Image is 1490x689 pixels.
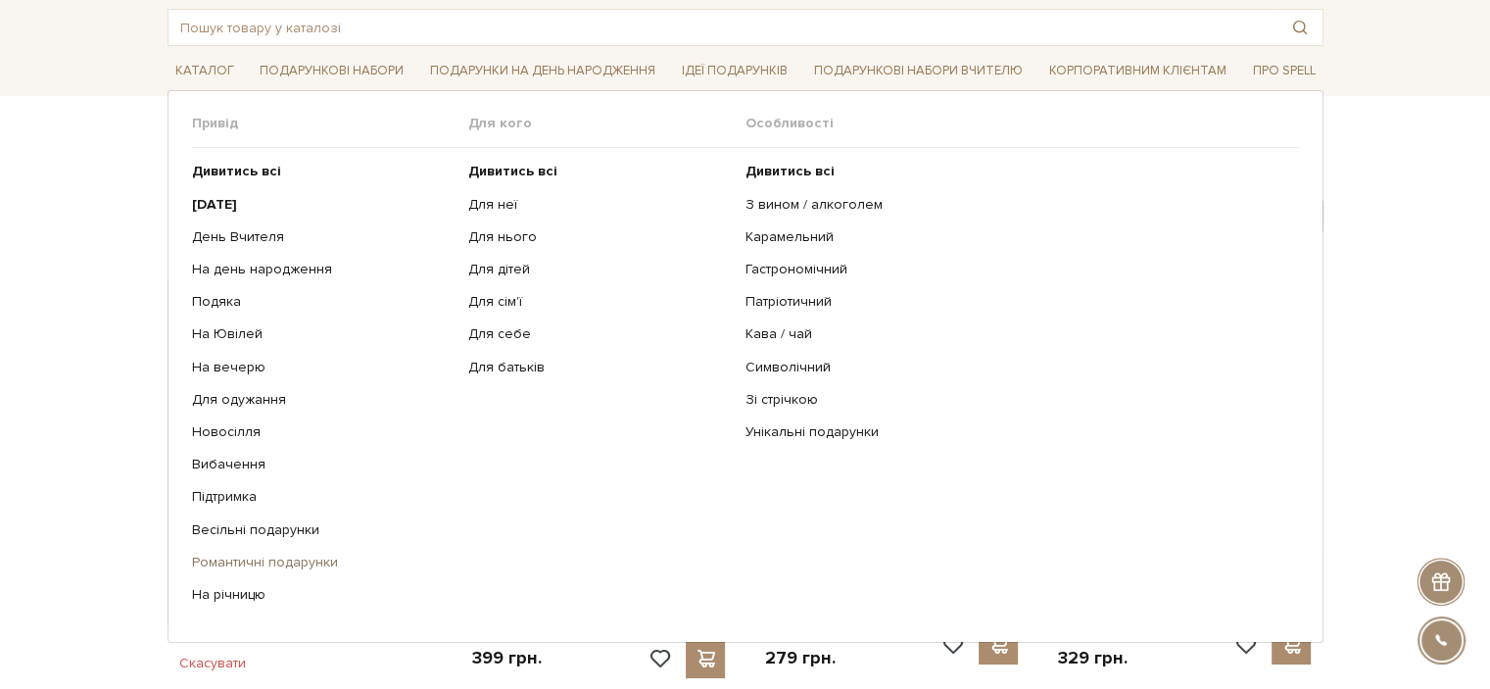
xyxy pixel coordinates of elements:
[192,293,455,311] a: Подяка
[192,521,455,539] a: Весільні подарунки
[192,456,455,473] a: Вибачення
[168,56,242,86] a: Каталог
[468,228,731,246] a: Для нього
[468,325,731,343] a: Для себе
[422,56,663,86] a: Подарунки на День народження
[192,196,455,214] a: [DATE]
[192,325,455,343] a: На Ювілей
[192,228,455,246] a: День Вчителя
[252,56,411,86] a: Подарункові набори
[468,163,731,180] a: Дивитись всі
[745,293,1284,311] a: Патріотичний
[192,488,455,506] a: Підтримка
[745,196,1284,214] a: З вином / алкоголем
[1041,56,1234,86] a: Корпоративним клієнтам
[168,10,1277,45] input: Пошук товару у каталозі
[468,163,557,179] b: Дивитись всі
[192,163,281,179] b: Дивитись всі
[745,163,835,179] b: Дивитись всі
[192,163,455,180] a: Дивитись всі
[192,196,237,213] b: [DATE]
[1277,10,1322,45] button: Пошук товару у каталозі
[745,325,1284,343] a: Кава / чай
[468,293,731,311] a: Для сім'ї
[764,647,853,669] p: 279 грн.
[468,196,731,214] a: Для неї
[468,359,731,376] a: Для батьків
[168,648,258,679] button: Скасувати
[192,423,455,441] a: Новосілля
[745,115,1299,132] span: Особливості
[192,359,455,376] a: На вечерю
[192,391,455,409] a: Для одужання
[192,586,455,604] a: На річницю
[745,391,1284,409] a: Зі стрічкою
[674,56,795,86] a: Ідеї подарунків
[192,115,469,132] span: Привід
[472,647,542,669] p: 399 грн.
[168,90,1323,643] div: Каталог
[745,359,1284,376] a: Символічний
[192,261,455,278] a: На день народження
[745,228,1284,246] a: Карамельний
[1057,647,1146,669] p: 329 грн.
[1244,56,1322,86] a: Про Spell
[745,261,1284,278] a: Гастрономічний
[192,554,455,571] a: Романтичні подарунки
[806,54,1031,87] a: Подарункові набори Вчителю
[468,115,745,132] span: Для кого
[745,163,1284,180] a: Дивитись всі
[468,261,731,278] a: Для дітей
[745,423,1284,441] a: Унікальні подарунки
